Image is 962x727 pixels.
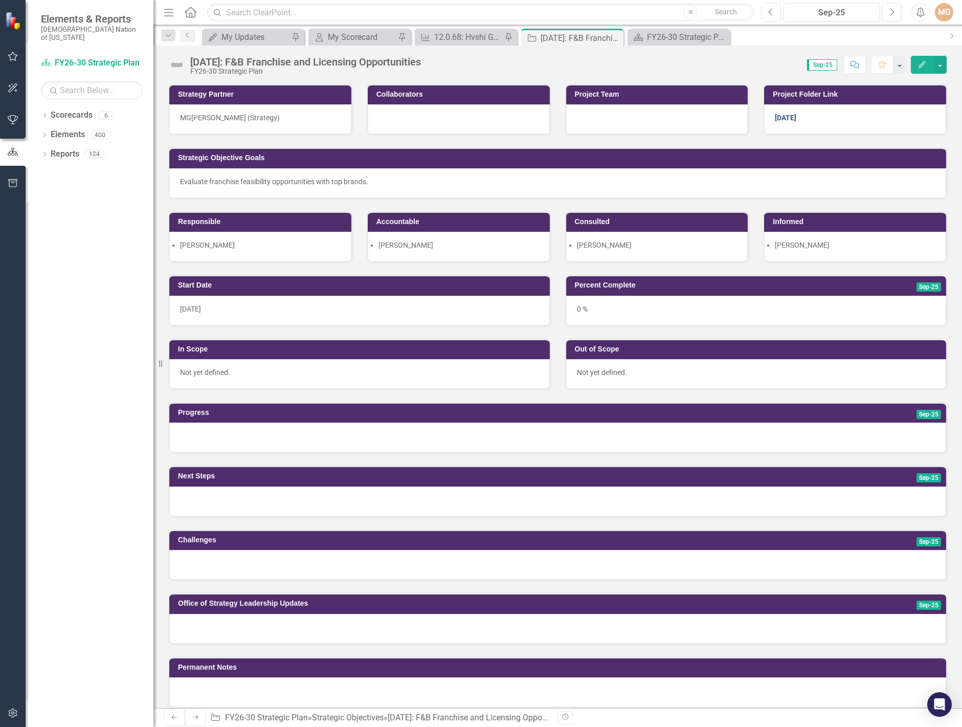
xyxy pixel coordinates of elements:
[178,472,638,480] h3: Next Steps
[916,282,941,292] span: Sep-25
[190,56,421,68] div: [DATE]: F&B Franchise and Licensing Opportunities
[577,367,936,378] p: Not yet defined.
[784,3,880,21] button: Sep-25
[577,241,632,249] span: [PERSON_NAME]
[541,32,621,45] div: [DATE]: F&B Franchise and Licensing Opportunities
[787,7,876,19] div: Sep-25
[178,536,644,544] h3: Challenges
[207,4,754,21] input: Search ClearPoint...
[41,81,143,99] input: Search Below...
[221,31,289,43] div: My Updates
[376,91,545,98] h3: Collaborators
[378,241,433,249] span: [PERSON_NAME]
[98,111,114,120] div: 6
[773,91,941,98] h3: Project Folder Link
[927,692,952,717] div: Open Intercom Messenger
[775,241,830,249] span: [PERSON_NAME]
[178,91,346,98] h3: Strategy Partner
[225,713,308,722] a: FY26-30 Strategic Plan
[773,218,941,226] h3: Informed
[180,367,539,378] p: Not yet defined.
[210,712,550,724] div: » »
[41,13,143,25] span: Elements & Reports
[312,713,384,722] a: Strategic Objectives
[51,109,93,121] a: Scorecards
[311,31,395,43] a: My Scorecard
[191,113,280,123] div: [PERSON_NAME] (Strategy)
[630,31,727,43] a: FY26-30 Strategic Plan
[180,113,191,123] div: MG
[916,601,941,610] span: Sep-25
[41,25,143,42] small: [DEMOGRAPHIC_DATA] Nation of [US_STATE]
[41,57,143,69] a: FY26-30 Strategic Plan
[178,345,545,353] h3: In Scope
[178,600,821,607] h3: Office of Strategy Leadership Updates
[51,148,79,160] a: Reports
[180,177,935,187] div: Evaluate franchise feasibility opportunities with top brands.
[807,59,837,71] span: Sep-25
[178,409,606,416] h3: Progress
[575,218,743,226] h3: Consulted
[417,31,502,43] a: 12.0.68: Hvshi Gift Shop Inventory KPIs
[575,345,942,353] h3: Out of Scope
[715,8,737,16] span: Search
[935,3,953,21] button: MG
[916,473,941,482] span: Sep-25
[388,713,571,722] div: [DATE]: F&B Franchise and Licensing Opportunities
[180,305,201,313] span: [DATE]
[180,241,235,249] span: [PERSON_NAME]
[178,218,346,226] h3: Responsible
[575,91,743,98] h3: Project Team
[51,129,85,141] a: Elements
[328,31,395,43] div: My Scorecard
[566,296,947,325] div: 0 %
[916,410,941,419] span: Sep-25
[178,154,941,162] h3: Strategic Objective Goals
[169,57,185,73] img: Not Defined
[178,281,545,289] h3: Start Date
[178,664,941,671] h3: Permanent Notes
[700,5,751,19] button: Search
[190,68,421,75] div: FY26-30 Strategic Plan
[90,130,110,139] div: 400
[916,537,941,546] span: Sep-25
[205,31,289,43] a: My Updates
[376,218,545,226] h3: Accountable
[5,12,23,30] img: ClearPoint Strategy
[647,31,727,43] div: FY26-30 Strategic Plan
[84,150,104,159] div: 124
[775,114,796,122] a: [DATE]
[434,31,502,43] div: 12.0.68: Hvshi Gift Shop Inventory KPIs
[575,281,837,289] h3: Percent Complete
